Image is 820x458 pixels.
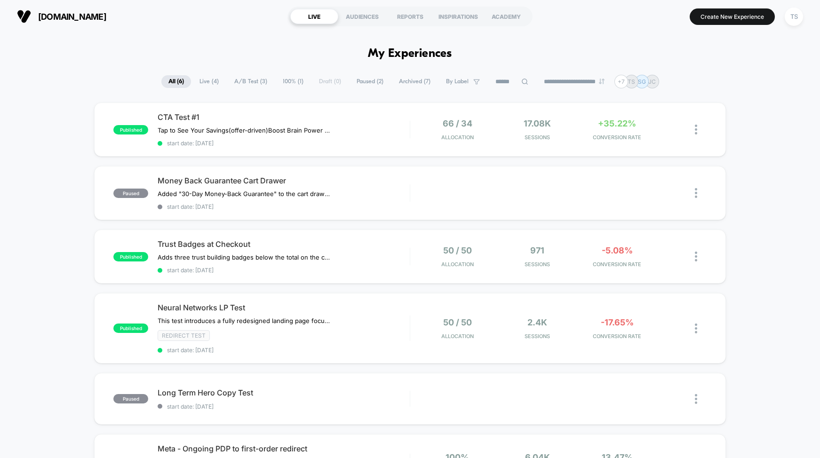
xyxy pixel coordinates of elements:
[113,394,148,403] span: paused
[161,75,191,88] span: All ( 6 )
[113,252,148,261] span: published
[14,9,109,24] button: [DOMAIN_NAME]
[386,9,434,24] div: REPORTS
[158,112,409,122] span: CTA Test #1
[614,75,628,88] div: + 7
[158,140,409,147] span: start date: [DATE]
[158,317,332,324] span: This test introduces a fully redesigned landing page focused on scientific statistics and data-ba...
[580,134,655,141] span: CONVERSION RATE
[602,245,633,255] span: -5.08%
[524,118,551,128] span: 17.08k
[441,134,474,141] span: Allocation
[599,79,605,84] img: end
[601,317,634,327] span: -17.65%
[158,203,409,210] span: start date: [DATE]
[500,333,575,340] span: Sessions
[38,12,106,22] span: [DOMAIN_NAME]
[598,118,636,128] span: +35.22%
[350,75,390,88] span: Paused ( 2 )
[158,190,332,197] span: Added "30-Day Money-Back Guarantee" to the cart drawer below checkout CTAs
[158,239,409,249] span: Trust Badges at Checkout
[648,78,656,85] p: JC
[527,317,547,327] span: 2.4k
[580,333,655,340] span: CONVERSION RATE
[628,78,635,85] p: TS
[113,189,148,198] span: paused
[17,9,31,24] img: Visually logo
[392,75,438,88] span: Archived ( 7 )
[695,125,697,134] img: close
[158,444,409,453] span: Meta - Ongoing PDP to first-order redirect
[446,78,469,85] span: By Label
[434,9,482,24] div: INSPIRATIONS
[276,75,310,88] span: 100% ( 1 )
[785,8,803,26] div: TS
[443,118,472,128] span: 66 / 34
[580,261,655,268] span: CONVERSION RATE
[695,324,697,333] img: close
[158,388,409,397] span: Long Term Hero Copy Test
[441,261,474,268] span: Allocation
[113,324,148,333] span: published
[158,330,210,341] span: Redirect Test
[638,78,646,85] p: SG
[113,125,148,134] span: published
[530,245,544,255] span: 971
[158,253,332,261] span: Adds three trust building badges below the total on the checkout page.Isolated to exclude /first-...
[443,245,472,255] span: 50 / 50
[690,8,775,25] button: Create New Experience
[338,9,386,24] div: AUDIENCES
[158,347,409,354] span: start date: [DATE]
[482,9,530,24] div: ACADEMY
[158,267,409,274] span: start date: [DATE]
[192,75,226,88] span: Live ( 4 )
[782,7,806,26] button: TS
[695,394,697,404] img: close
[290,9,338,24] div: LIVE
[158,176,409,185] span: Money Back Guarantee Cart Drawer
[695,188,697,198] img: close
[227,75,274,88] span: A/B Test ( 3 )
[443,317,472,327] span: 50 / 50
[158,403,409,410] span: start date: [DATE]
[695,252,697,261] img: close
[500,261,575,268] span: Sessions
[500,134,575,141] span: Sessions
[441,333,474,340] span: Allocation
[368,47,452,61] h1: My Experiences
[158,303,409,312] span: Neural Networks LP Test
[158,126,332,134] span: Tap to See Your Savings(offer-driven)Boost Brain Power Without the Crash(benefit-oriented)Start Y...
